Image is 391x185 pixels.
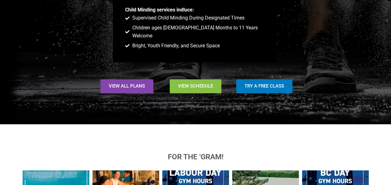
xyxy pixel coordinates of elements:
b: Child Minding services indluce: [125,7,194,13]
span: Children ages [DEMOGRAPHIC_DATA] Months to 11 Years Welcome [131,24,264,40]
a: View All Plans [100,79,153,93]
a: Try a Free Class [236,79,292,93]
span: Supervised Child Minding During Designated Times [131,14,244,22]
span: View All Plans [109,84,145,88]
a: View Schedule [170,79,221,93]
span: View Schedule [178,84,213,88]
span: Bright, Youth Friendly, and Secure Space [131,42,220,50]
span: Try a Free Class [244,84,284,88]
h5: for the 'gram! [23,153,369,160]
